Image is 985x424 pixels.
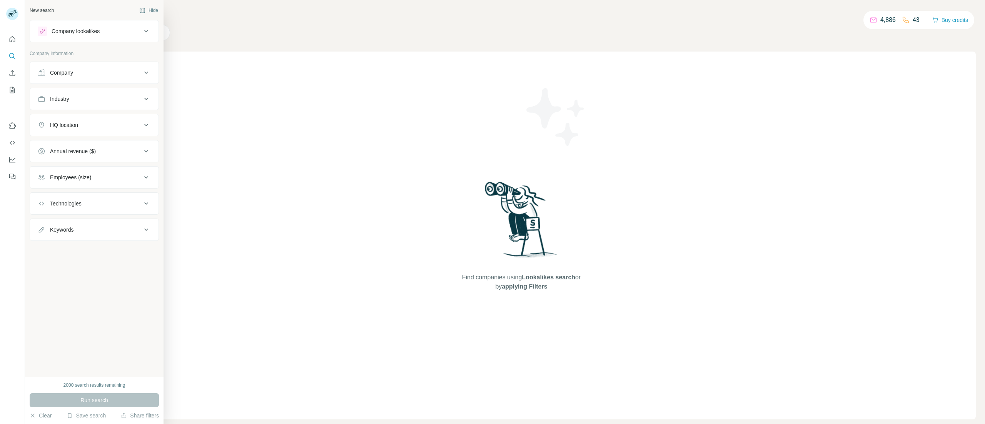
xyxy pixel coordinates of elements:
button: Share filters [121,412,159,419]
div: Industry [50,95,69,103]
button: Save search [67,412,106,419]
div: Keywords [50,226,73,234]
button: Clear [30,412,52,419]
img: Surfe Illustration - Woman searching with binoculars [481,180,561,265]
button: Use Surfe on LinkedIn [6,119,18,133]
span: applying Filters [502,283,547,290]
button: Annual revenue ($) [30,142,159,160]
button: Hide [134,5,164,16]
p: 43 [913,15,920,25]
div: New search [30,7,54,14]
button: Employees (size) [30,168,159,187]
span: Find companies using or by [460,273,583,291]
button: Buy credits [932,15,968,25]
div: Employees (size) [50,174,91,181]
p: 4,886 [880,15,896,25]
button: Company lookalikes [30,22,159,40]
h4: Search [67,9,976,20]
p: Company information [30,50,159,57]
button: HQ location [30,116,159,134]
button: Use Surfe API [6,136,18,150]
img: Surfe Illustration - Stars [521,82,591,152]
button: Industry [30,90,159,108]
button: Feedback [6,170,18,184]
div: 2000 search results remaining [63,382,125,389]
button: Dashboard [6,153,18,167]
div: Company [50,69,73,77]
div: Company lookalikes [52,27,100,35]
span: Lookalikes search [522,274,575,280]
button: My lists [6,83,18,97]
button: Quick start [6,32,18,46]
div: Annual revenue ($) [50,147,96,155]
button: Company [30,63,159,82]
button: Enrich CSV [6,66,18,80]
div: HQ location [50,121,78,129]
button: Search [6,49,18,63]
button: Technologies [30,194,159,213]
div: Technologies [50,200,82,207]
button: Keywords [30,220,159,239]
